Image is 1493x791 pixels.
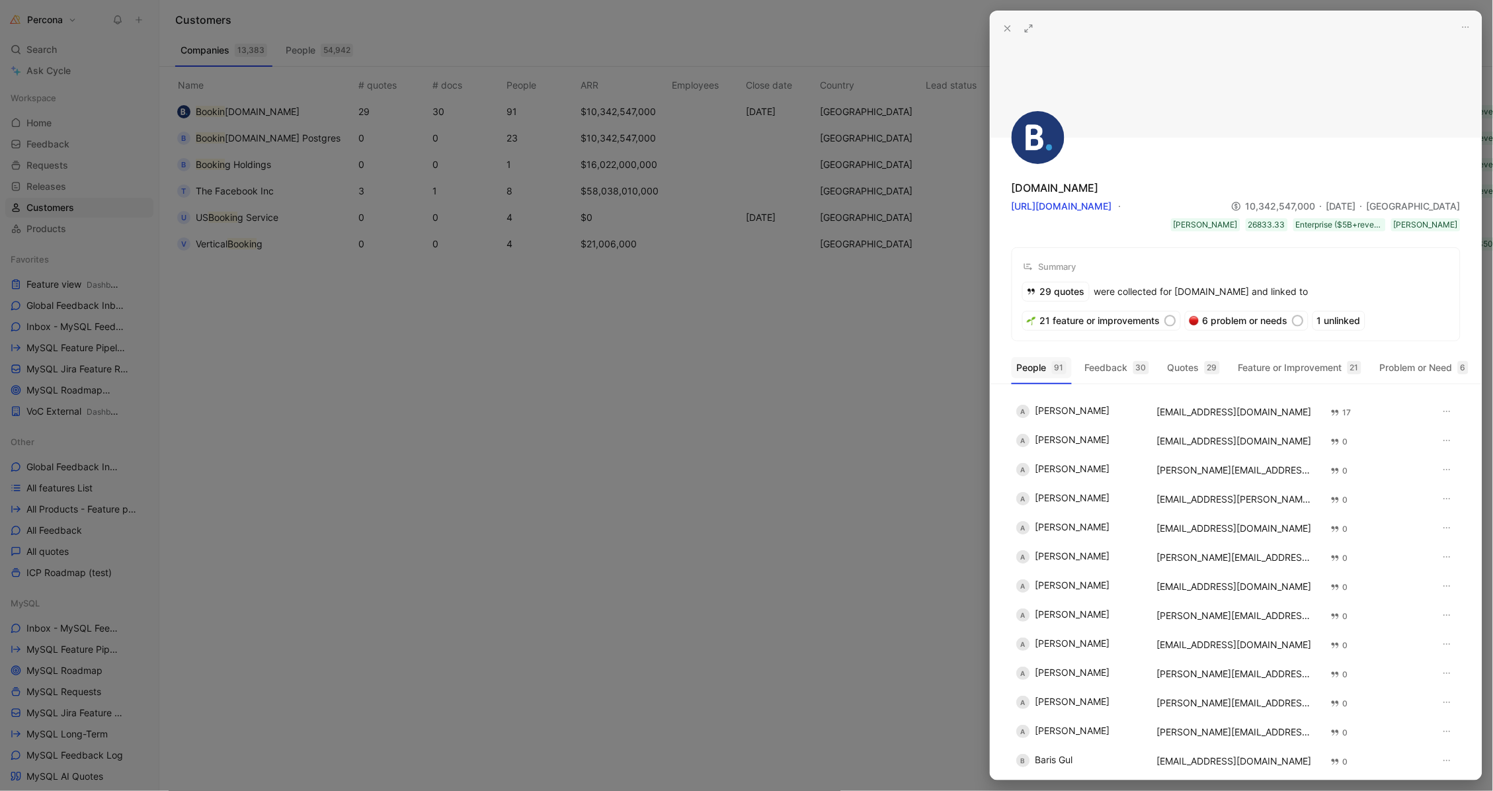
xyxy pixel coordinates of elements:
[1157,407,1316,417] div: [EMAIL_ADDRESS][DOMAIN_NAME]
[1331,493,1348,507] div: 0
[1331,581,1348,594] div: 0
[1348,361,1361,374] div: 21
[1017,434,1141,447] div: [PERSON_NAME]
[1157,494,1316,504] div: [EMAIL_ADDRESS][PERSON_NAME][DOMAIN_NAME]
[1080,357,1154,378] button: Feedback
[1190,316,1199,325] img: 🔴
[1017,550,1141,563] div: [PERSON_NAME]
[1394,218,1458,231] div: [PERSON_NAME]
[1248,218,1285,231] div: 26833.33
[1231,198,1326,214] div: 10,342,547,000
[1331,668,1348,681] div: 0
[1017,725,1141,738] div: [PERSON_NAME]
[1017,696,1030,709] div: A
[1017,579,1141,593] div: [PERSON_NAME]
[1023,312,1180,330] div: 21 feature or improvements
[1017,754,1030,767] div: B
[1331,406,1352,419] div: 17
[1017,434,1030,447] div: A
[1017,492,1030,505] div: A
[1331,610,1348,623] div: 0
[1157,727,1316,737] div: [PERSON_NAME][EMAIL_ADDRESS][DOMAIN_NAME]
[1157,465,1316,475] div: [PERSON_NAME][EMAIL_ADDRESS][PERSON_NAME][DOMAIN_NAME]
[1017,725,1030,738] div: A
[1012,180,1099,196] div: [DOMAIN_NAME]
[1017,696,1141,709] div: [PERSON_NAME]
[1331,522,1348,536] div: 0
[1017,405,1141,418] div: [PERSON_NAME]
[1157,581,1316,591] div: [EMAIL_ADDRESS][DOMAIN_NAME]
[1052,361,1067,374] div: 91
[1017,638,1030,651] div: A
[1012,111,1065,164] img: logo
[1157,523,1316,533] div: [EMAIL_ADDRESS][DOMAIN_NAME]
[1331,755,1348,769] div: 0
[1157,552,1316,562] div: [PERSON_NAME][EMAIL_ADDRESS][DOMAIN_NAME]
[1331,639,1348,652] div: 0
[1296,218,1383,231] div: Enterprise ($5B+revenue)
[1326,198,1367,214] div: [DATE]
[1017,754,1141,767] div: Baris Gul
[1157,698,1316,708] div: [PERSON_NAME][EMAIL_ADDRESS][PERSON_NAME][DOMAIN_NAME]
[1017,579,1030,593] div: A
[1162,357,1225,378] button: Quotes
[1017,667,1030,680] div: A
[1331,435,1348,448] div: 0
[1017,521,1141,534] div: [PERSON_NAME]
[1233,357,1367,378] button: Feature or Improvement
[1157,669,1316,679] div: [PERSON_NAME][EMAIL_ADDRESS][DOMAIN_NAME]
[1331,697,1348,710] div: 0
[1157,640,1316,649] div: [EMAIL_ADDRESS][DOMAIN_NAME]
[1157,756,1316,766] div: [EMAIL_ADDRESS][DOMAIN_NAME]
[1023,259,1076,274] div: Summary
[1017,667,1141,680] div: [PERSON_NAME]
[1017,608,1030,622] div: A
[1017,550,1030,563] div: a
[1157,610,1316,620] div: [PERSON_NAME][EMAIL_ADDRESS][PERSON_NAME][DOMAIN_NAME]
[1458,361,1469,374] div: 6
[1012,200,1112,212] a: [URL][DOMAIN_NAME]
[1205,361,1220,374] div: 29
[1017,521,1030,534] div: A
[1313,312,1365,330] div: 1 unlinked
[1023,282,1309,301] div: were collected for [DOMAIN_NAME] and linked to
[1027,316,1036,325] img: 🌱
[1157,436,1316,446] div: [EMAIL_ADDRESS][DOMAIN_NAME]
[1017,608,1141,622] div: [PERSON_NAME]
[1017,463,1141,476] div: [PERSON_NAME]
[1017,492,1141,505] div: [PERSON_NAME]
[1331,464,1348,478] div: 0
[1017,463,1030,476] div: A
[1331,552,1348,565] div: 0
[1174,218,1238,231] div: [PERSON_NAME]
[1133,361,1149,374] div: 30
[1017,405,1030,418] div: A
[1017,638,1141,651] div: [PERSON_NAME]
[1186,312,1308,330] div: 6 problem or needs
[1367,198,1461,214] div: [GEOGRAPHIC_DATA]
[1331,726,1348,739] div: 0
[1375,357,1474,378] button: Problem or Need
[1012,357,1072,378] button: People
[1023,282,1089,301] div: 29 quotes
